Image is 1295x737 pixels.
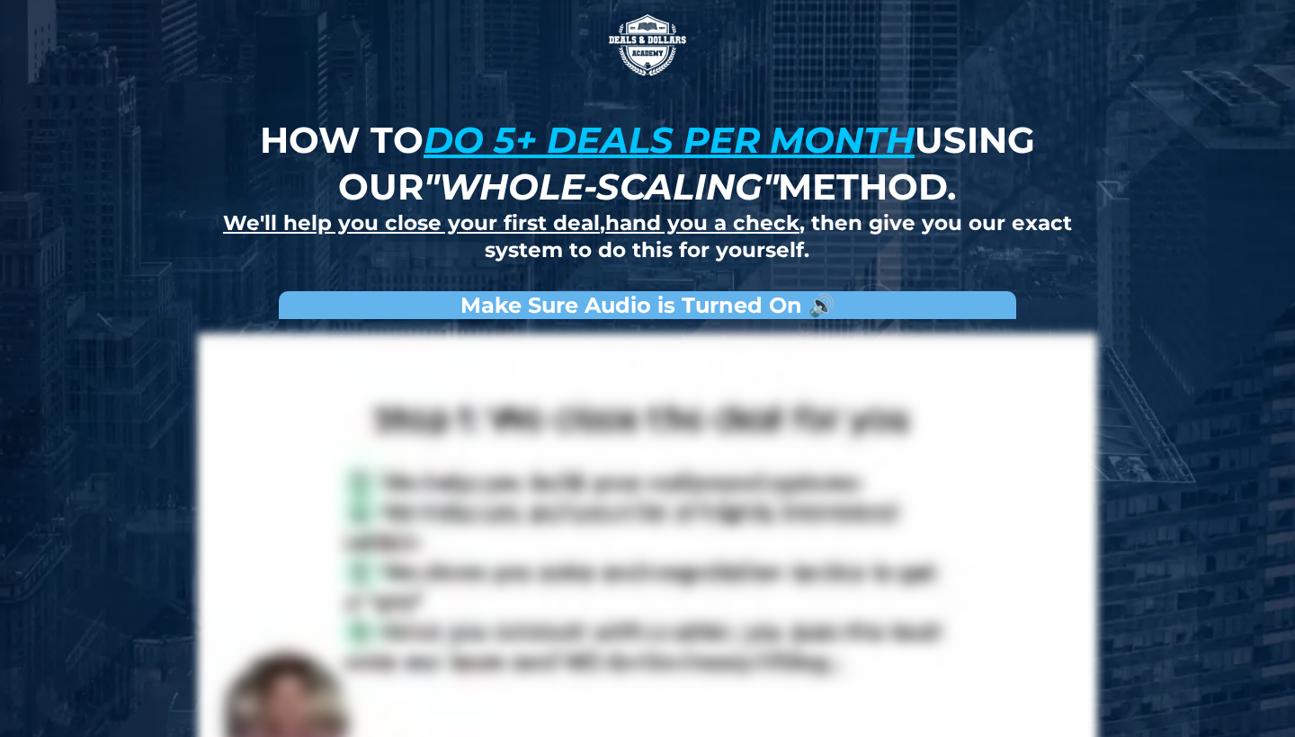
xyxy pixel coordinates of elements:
em: "whole-scaling" [424,164,778,209]
strong: Make Sure Audio is Turned On 🔊 [460,292,835,318]
strong: How to using our method. [260,118,1035,209]
u: hand you a check [605,210,799,235]
u: We'll help you close your first deal [223,210,600,235]
u: do 5+ deals per month [424,118,915,162]
strong: , , then give you our exact system to do this for yourself. [223,210,1072,262]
